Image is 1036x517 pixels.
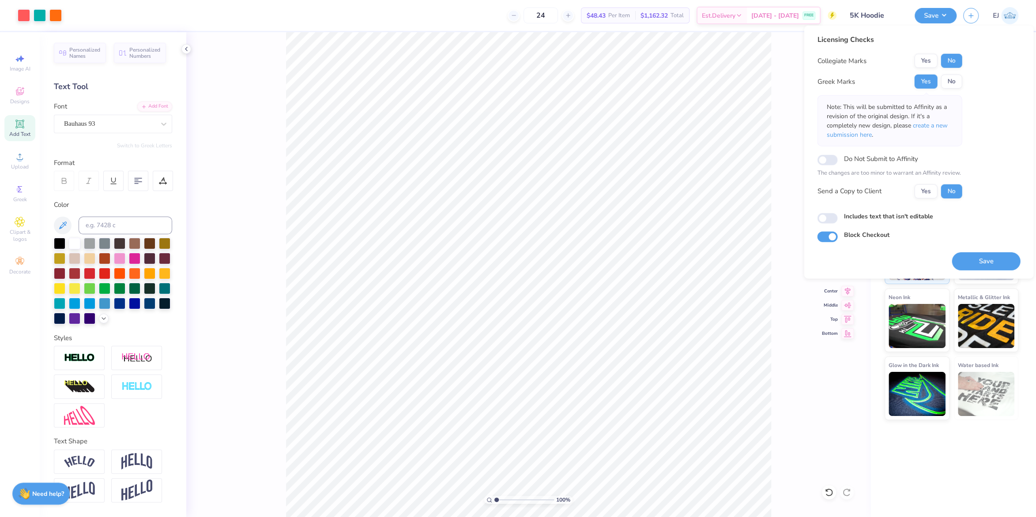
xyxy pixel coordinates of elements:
[822,302,838,308] span: Middle
[817,169,962,178] p: The changes are too minor to warrant an Affinity review.
[826,121,947,139] span: create a new submission here
[1001,7,1018,24] img: Edgardo Jr
[121,480,152,501] img: Rise
[79,217,172,234] input: e.g. 7428 c
[804,12,814,19] span: FREE
[54,200,172,210] div: Color
[640,11,668,20] span: $1,162.32
[952,252,1020,270] button: Save
[64,380,95,394] img: 3d Illusion
[64,482,95,499] img: Flag
[121,352,152,363] img: Shadow
[889,372,946,416] img: Glow in the Dark Ink
[941,184,962,198] button: No
[889,360,939,370] span: Glow in the Dark Ink
[993,7,1018,24] a: EJ
[4,229,35,243] span: Clipart & logos
[941,54,962,68] button: No
[915,8,957,23] button: Save
[10,65,30,72] span: Image AI
[817,77,855,87] div: Greek Marks
[54,101,67,112] label: Font
[817,34,962,45] div: Licensing Checks
[822,316,838,322] span: Top
[941,75,962,89] button: No
[844,153,918,165] label: Do Not Submit to Affinity
[54,81,172,93] div: Text Tool
[751,11,799,20] span: [DATE] - [DATE]
[993,11,999,21] span: EJ
[958,360,998,370] span: Water based Ink
[817,56,866,66] div: Collegiate Marks
[844,230,889,240] label: Block Checkout
[64,456,95,468] img: Arc
[54,333,172,343] div: Styles
[9,268,30,275] span: Decorate
[121,453,152,470] img: Arch
[9,131,30,138] span: Add Text
[822,288,838,294] span: Center
[671,11,684,20] span: Total
[958,292,1010,302] span: Metallic & Glitter Ink
[32,490,64,498] strong: Need help?
[524,7,558,23] input: – –
[843,7,908,24] input: Untitled Design
[958,304,1015,348] img: Metallic & Glitter Ink
[817,186,881,196] div: Send a Copy to Client
[10,98,30,105] span: Designs
[958,372,1015,416] img: Water based Ink
[54,436,172,446] div: Text Shape
[64,353,95,363] img: Stroke
[54,158,173,168] div: Format
[13,196,27,203] span: Greek
[826,102,953,139] p: Note: This will be submitted to Affinity as a revision of the original design. If it's a complete...
[844,211,933,221] label: Includes text that isn't editable
[121,382,152,392] img: Negative Space
[889,292,910,302] span: Neon Ink
[702,11,735,20] span: Est. Delivery
[914,75,937,89] button: Yes
[914,184,937,198] button: Yes
[914,54,937,68] button: Yes
[11,163,29,170] span: Upload
[69,47,101,59] span: Personalized Names
[587,11,606,20] span: $48.43
[608,11,630,20] span: Per Item
[556,496,570,504] span: 100 %
[137,101,172,112] div: Add Font
[117,142,172,149] button: Switch to Greek Letters
[889,304,946,348] img: Neon Ink
[822,330,838,337] span: Bottom
[129,47,161,59] span: Personalized Numbers
[64,406,95,425] img: Free Distort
